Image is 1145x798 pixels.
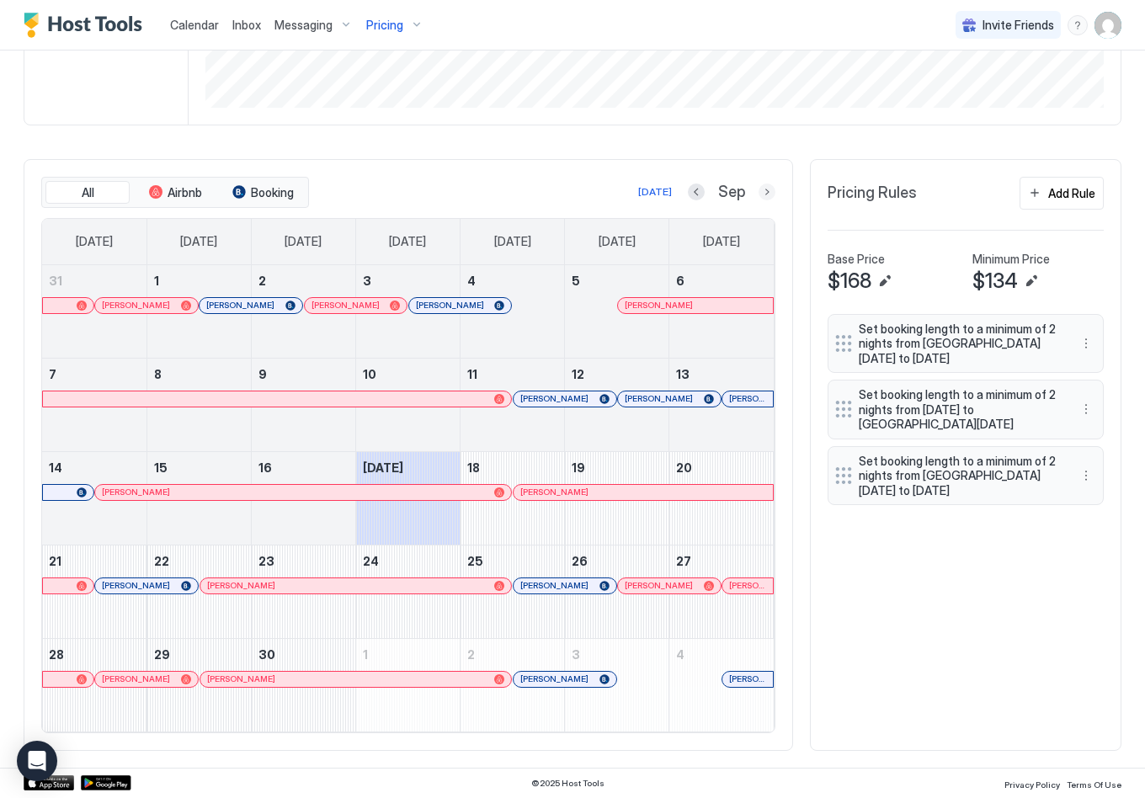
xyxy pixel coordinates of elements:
[520,673,588,684] span: [PERSON_NAME]
[207,673,275,684] span: [PERSON_NAME]
[356,452,460,483] a: September 17, 2025
[636,182,674,202] button: [DATE]
[102,300,191,311] div: [PERSON_NAME]
[461,451,565,545] td: September 18, 2025
[252,359,355,390] a: September 9, 2025
[258,460,272,475] span: 16
[1076,465,1096,486] button: More options
[355,451,460,545] td: September 17, 2025
[154,274,159,288] span: 1
[147,265,251,296] a: September 1, 2025
[42,638,146,731] td: September 28, 2025
[252,265,355,296] a: September 2, 2025
[828,269,871,294] span: $168
[42,359,146,390] a: September 7, 2025
[82,185,94,200] span: All
[42,265,146,359] td: August 31, 2025
[599,234,636,249] span: [DATE]
[461,265,565,359] td: September 4, 2025
[625,300,766,311] div: [PERSON_NAME]
[467,554,483,568] span: 25
[146,358,251,451] td: September 8, 2025
[24,13,150,38] div: Host Tools Logo
[146,638,251,731] td: September 29, 2025
[24,775,74,790] div: App Store
[146,451,251,545] td: September 15, 2025
[355,638,460,731] td: October 1, 2025
[467,274,476,288] span: 4
[363,274,371,288] span: 3
[42,545,146,577] a: September 21, 2025
[207,580,505,591] div: [PERSON_NAME]
[729,580,766,591] div: [PERSON_NAME]
[520,580,610,591] div: [PERSON_NAME]
[669,545,774,638] td: September 27, 2025
[669,265,774,296] a: September 6, 2025
[983,18,1054,33] span: Invite Friends
[520,487,588,497] span: [PERSON_NAME]
[251,358,355,451] td: September 9, 2025
[461,545,565,638] td: September 25, 2025
[676,647,684,662] span: 4
[1067,774,1121,792] a: Terms Of Use
[625,393,693,404] span: [PERSON_NAME]
[366,18,403,33] span: Pricing
[42,639,146,670] a: September 28, 2025
[252,545,355,577] a: September 23, 2025
[363,460,403,475] span: [DATE]
[232,16,261,34] a: Inbox
[972,269,1018,294] span: $134
[565,451,669,545] td: September 19, 2025
[729,393,766,404] span: [PERSON_NAME]
[520,673,610,684] div: [PERSON_NAME]
[625,580,693,591] span: [PERSON_NAME]
[258,367,267,381] span: 9
[355,358,460,451] td: September 10, 2025
[686,219,757,264] a: Saturday
[572,367,584,381] span: 12
[251,545,355,638] td: September 23, 2025
[565,265,669,359] td: September 5, 2025
[669,545,774,577] a: September 27, 2025
[206,300,274,311] span: [PERSON_NAME]
[565,359,668,390] a: September 12, 2025
[251,451,355,545] td: September 16, 2025
[154,460,168,475] span: 15
[285,234,322,249] span: [DATE]
[389,234,426,249] span: [DATE]
[102,300,170,311] span: [PERSON_NAME]
[49,647,64,662] span: 28
[232,18,261,32] span: Inbox
[461,638,565,731] td: October 2, 2025
[163,219,234,264] a: Monday
[102,487,170,497] span: [PERSON_NAME]
[669,359,774,390] a: September 13, 2025
[972,252,1050,267] span: Minimum Price
[1004,779,1060,790] span: Privacy Policy
[102,673,191,684] div: [PERSON_NAME]
[676,367,690,381] span: 13
[461,639,564,670] a: October 2, 2025
[1076,333,1096,354] button: More options
[565,545,669,638] td: September 26, 2025
[676,460,692,475] span: 20
[356,545,460,577] a: September 24, 2025
[207,580,275,591] span: [PERSON_NAME]
[206,300,296,311] div: [PERSON_NAME]
[154,554,169,568] span: 22
[875,271,895,291] button: Edit
[859,322,1059,366] span: Set booking length to a minimum of 2 nights from [GEOGRAPHIC_DATA][DATE] to [DATE]
[312,300,401,311] div: [PERSON_NAME]
[759,184,775,200] button: Next month
[170,18,219,32] span: Calendar
[1068,15,1088,35] div: menu
[102,580,170,591] span: [PERSON_NAME]
[45,181,130,205] button: All
[102,580,191,591] div: [PERSON_NAME]
[625,300,693,311] span: [PERSON_NAME]
[356,265,460,296] a: September 3, 2025
[207,673,505,684] div: [PERSON_NAME]
[461,265,564,296] a: September 4, 2025
[363,554,379,568] span: 24
[676,274,684,288] span: 6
